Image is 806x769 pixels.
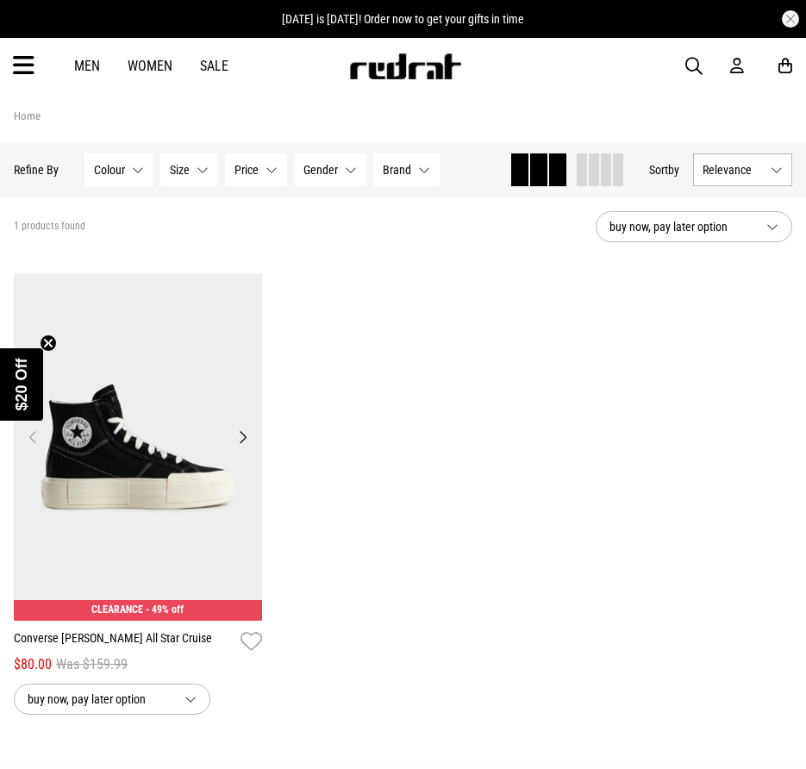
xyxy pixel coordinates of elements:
[94,163,125,177] span: Colour
[234,163,259,177] span: Price
[170,163,190,177] span: Size
[596,211,792,242] button: buy now, pay later option
[13,358,30,410] span: $20 Off
[91,603,143,616] span: CLEARANCE
[14,163,59,177] p: Refine By
[146,603,184,616] span: - 49% off
[14,273,262,621] img: Converse Chuck Taylor All Star Cruise in Black
[40,334,57,352] button: Close teaser
[84,153,153,186] button: Colour
[609,216,753,237] span: buy now, pay later option
[232,427,253,447] button: Next
[22,427,44,447] button: Previous
[282,12,524,26] span: [DATE] is [DATE]! Order now to get your gifts in time
[14,220,85,234] span: 1 products found
[160,153,218,186] button: Size
[14,629,234,654] a: Converse [PERSON_NAME] All Star Cruise
[693,153,792,186] button: Relevance
[348,53,462,79] img: Redrat logo
[668,163,679,177] span: by
[28,689,171,710] span: buy now, pay later option
[383,163,411,177] span: Brand
[56,654,128,675] span: Was $159.99
[128,58,172,74] a: Women
[649,159,679,180] button: Sortby
[373,153,440,186] button: Brand
[200,58,228,74] a: Sale
[225,153,287,186] button: Price
[303,163,338,177] span: Gender
[703,163,764,177] span: Relevance
[294,153,366,186] button: Gender
[14,109,41,122] a: Home
[14,654,52,675] span: $80.00
[74,58,100,74] a: Men
[14,684,210,715] button: buy now, pay later option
